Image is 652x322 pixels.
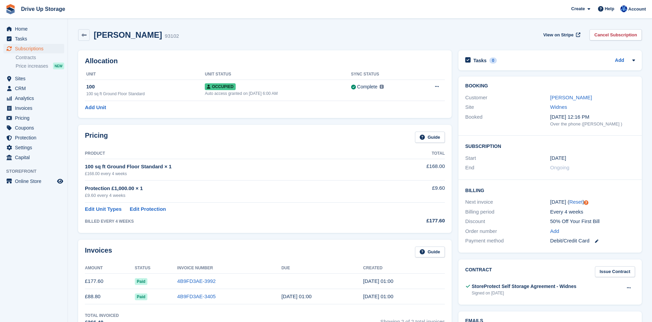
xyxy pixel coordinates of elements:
div: Every 4 weeks [550,208,635,216]
a: menu [3,133,64,142]
th: Unit [85,69,205,80]
a: menu [3,24,64,34]
h2: Allocation [85,57,445,65]
a: menu [3,123,64,133]
div: Auto access granted on [DATE] 6:00 AM [205,90,351,97]
h2: Subscription [465,142,635,149]
a: [PERSON_NAME] [550,95,592,100]
div: 0 [489,57,497,64]
span: Coupons [15,123,56,133]
a: menu [3,44,64,53]
a: Issue Contract [595,266,635,277]
h2: Tasks [473,57,487,64]
div: 93102 [165,32,179,40]
a: Reset [569,199,582,205]
div: Tooltip anchor [583,200,589,206]
div: £168.00 every 4 weeks [85,171,382,177]
div: [DATE] ( ) [550,198,635,206]
img: Widnes Team [620,5,627,12]
h2: Billing [465,187,635,193]
div: Start [465,154,550,162]
div: 100 sq ft Ground Floor Standard × 1 [85,163,382,171]
time: 2025-07-21 00:00:27 UTC [363,293,393,299]
h2: [PERSON_NAME] [94,30,162,39]
time: 2025-07-22 00:00:00 UTC [282,293,312,299]
div: Discount [465,218,550,225]
a: menu [3,34,64,44]
span: Price increases [16,63,48,69]
div: BILLED EVERY 4 WEEKS [85,218,382,224]
h2: Booking [465,83,635,89]
h2: Invoices [85,247,112,258]
a: menu [3,153,64,162]
span: Protection [15,133,56,142]
span: Capital [15,153,56,162]
a: Contracts [16,54,64,61]
th: Product [85,148,382,159]
div: [DATE] 12:16 PM [550,113,635,121]
a: 4B9FD3AE-3992 [177,278,216,284]
td: £168.00 [382,159,445,180]
span: Account [628,6,646,13]
td: £177.60 [85,274,135,289]
a: Cancel Subscription [590,29,642,40]
span: Analytics [15,94,56,103]
a: menu [3,94,64,103]
span: Occupied [205,83,235,90]
a: menu [3,113,64,123]
span: Ongoing [550,165,569,170]
a: Guide [415,247,445,258]
a: menu [3,84,64,93]
div: StoreProtect Self Storage Agreement - Widnes [472,283,576,290]
a: Edit Unit Types [85,205,122,213]
a: Widnes [550,104,567,110]
div: Over the phone ([PERSON_NAME] ) [550,121,635,128]
span: CRM [15,84,56,93]
h2: Pricing [85,132,108,143]
th: Invoice Number [177,263,282,274]
span: Sites [15,74,56,83]
span: Paid [135,278,147,285]
div: Site [465,103,550,111]
div: Payment method [465,237,550,245]
a: menu [3,176,64,186]
a: Drive Up Storage [18,3,68,15]
a: menu [3,74,64,83]
h2: Contract [465,266,492,277]
span: Subscriptions [15,44,56,53]
div: Protection £1,000.00 × 1 [85,185,382,192]
img: icon-info-grey-7440780725fd019a000dd9b08b2336e03edf1995a4989e88bcd33f0948082b44.svg [380,85,384,89]
span: Invoices [15,103,56,113]
div: Order number [465,227,550,235]
div: 100 [86,83,205,91]
time: 2025-08-18 00:00:43 UTC [363,278,393,284]
a: menu [3,103,64,113]
a: Add [550,227,559,235]
div: Next invoice [465,198,550,206]
span: Settings [15,143,56,152]
div: NEW [53,63,64,69]
td: £88.80 [85,289,135,304]
span: Tasks [15,34,56,44]
div: Total Invoiced [85,312,119,319]
a: Price increases NEW [16,62,64,70]
span: Online Store [15,176,56,186]
span: Storefront [6,168,68,175]
a: 4B9FD3AE-3405 [177,293,216,299]
a: menu [3,143,64,152]
th: Created [363,263,445,274]
div: Billing period [465,208,550,216]
span: Create [571,5,585,12]
a: Preview store [56,177,64,185]
div: Debit/Credit Card [550,237,635,245]
span: Home [15,24,56,34]
a: Guide [415,132,445,143]
th: Due [282,263,363,274]
div: Customer [465,94,550,102]
span: Pricing [15,113,56,123]
time: 2025-07-21 00:00:00 UTC [550,154,566,162]
a: View on Stripe [541,29,582,40]
td: £9.60 [382,181,445,203]
div: Booked [465,113,550,128]
th: Amount [85,263,135,274]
